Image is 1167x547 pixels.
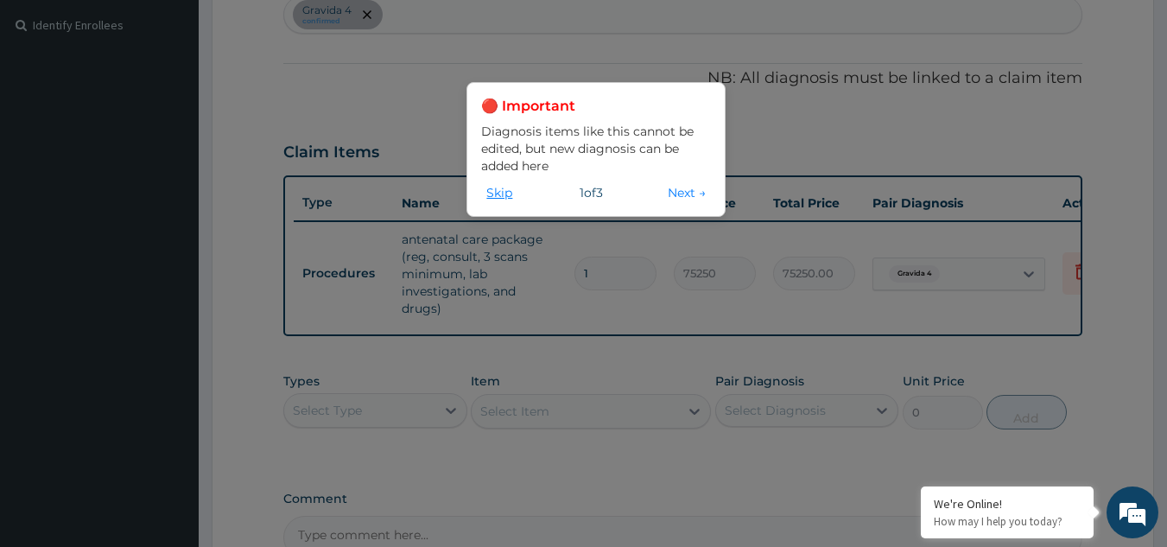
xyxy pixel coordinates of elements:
div: Chat with us now [90,97,290,119]
button: Skip [481,183,517,202]
h3: 🔴 Important [481,97,711,116]
div: Minimize live chat window [283,9,325,50]
span: 1 of 3 [580,184,603,201]
p: How may I help you today? [934,514,1081,529]
p: Diagnosis items like this cannot be edited, but new diagnosis can be added here [481,123,711,175]
span: We're online! [100,163,238,338]
img: d_794563401_company_1708531726252_794563401 [32,86,70,130]
button: Next → [663,183,711,202]
div: We're Online! [934,496,1081,512]
textarea: Type your message and hit 'Enter' [9,364,329,424]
